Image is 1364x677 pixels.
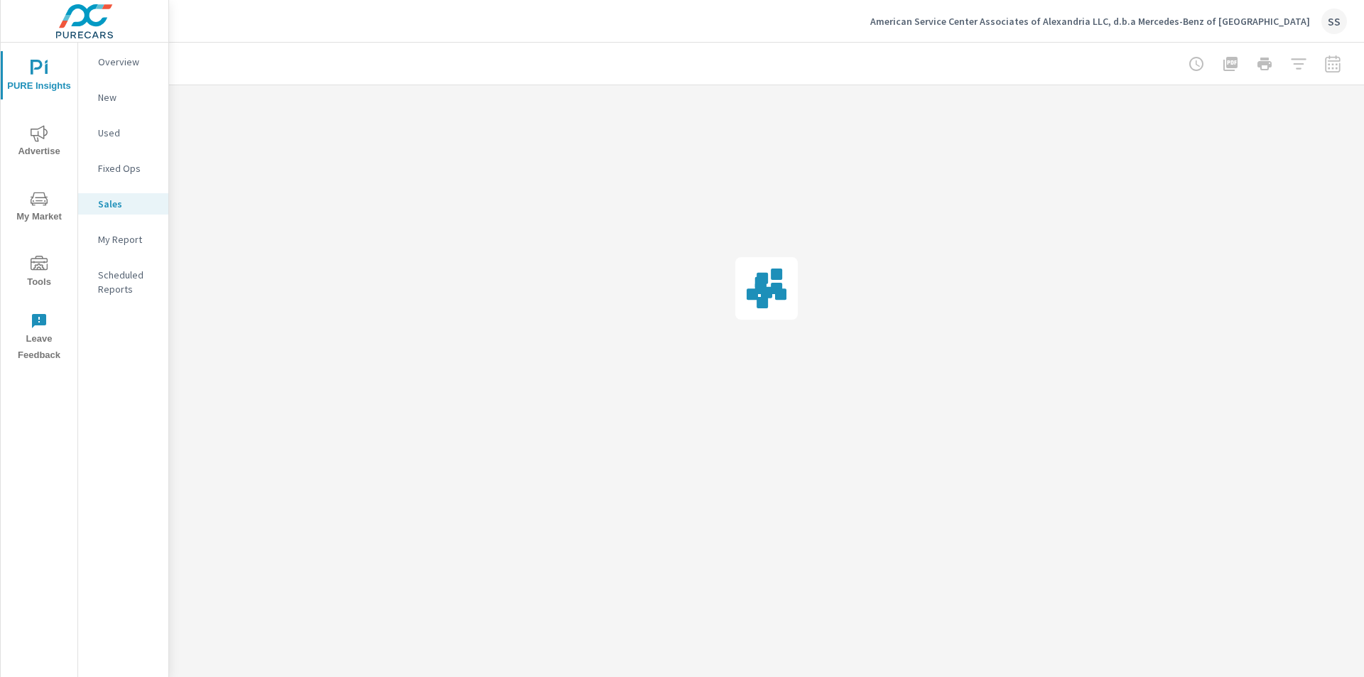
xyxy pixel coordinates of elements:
p: New [98,90,157,104]
p: My Report [98,232,157,247]
span: Leave Feedback [5,313,73,364]
div: SS [1321,9,1347,34]
div: Scheduled Reports [78,264,168,300]
span: PURE Insights [5,60,73,94]
div: Overview [78,51,168,72]
div: Fixed Ops [78,158,168,179]
p: Fixed Ops [98,161,157,175]
p: Used [98,126,157,140]
div: nav menu [1,43,77,369]
span: Tools [5,256,73,291]
p: Sales [98,197,157,211]
span: Advertise [5,125,73,160]
p: Overview [98,55,157,69]
span: My Market [5,190,73,225]
p: Scheduled Reports [98,268,157,296]
div: New [78,87,168,108]
div: Used [78,122,168,143]
div: My Report [78,229,168,250]
div: Sales [78,193,168,215]
p: American Service Center Associates of Alexandria LLC, d.b.a Mercedes-Benz of [GEOGRAPHIC_DATA] [870,15,1310,28]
